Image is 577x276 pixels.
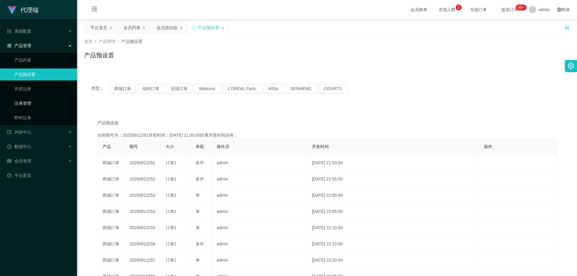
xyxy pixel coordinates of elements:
td: 商城订单 [98,252,125,268]
td: 商城订单 [98,236,125,252]
i: 图标: setting [568,62,574,69]
span: 首页 [84,39,93,44]
span: 多件 [196,177,204,181]
span: 数据中心 [7,144,31,149]
i: 图标: close [142,26,146,30]
span: 产品管理 [7,43,31,48]
span: 操作 [484,144,492,149]
td: 商城订单 [98,187,125,204]
span: 系统配置 [7,29,31,34]
i: 图标: close [109,26,113,30]
td: admin [212,236,307,252]
td: 20250912255 [125,220,161,236]
span: 产品预设置 [121,39,142,44]
h1: 产品预设置 [84,51,114,60]
td: admin [212,171,307,187]
button: COURTS. [319,84,348,93]
span: 订单2 [166,193,176,198]
td: 商城订单 [98,204,125,220]
span: 大小 [166,144,174,149]
i: 图标: sync [191,26,196,30]
span: 内容中心 [7,130,31,135]
td: 20250912251 [125,155,161,171]
span: 订单1 [166,258,176,262]
span: 操作员 [217,144,229,149]
span: / [118,39,119,44]
button: L'ORÉAL Paris. [223,84,262,93]
i: 图标: check-circle-o [7,144,11,149]
a: 即时注单 [14,112,72,124]
button: 兑现订单 [166,84,192,93]
span: 单 [196,209,200,214]
a: 产品预设置 [14,68,72,80]
span: 订单2 [166,209,176,214]
span: 订单2 [166,241,176,246]
i: 图标: appstore-o [7,44,11,48]
td: [DATE] 21:50:00 [307,155,479,171]
span: 单 [196,193,200,198]
td: 商城订单 [98,171,125,187]
div: 会员列表 [124,22,140,33]
h1: 代理端 [20,0,38,20]
i: 图标: unlock [564,24,570,30]
td: [DATE] 22:20:00 [307,252,479,268]
span: / [95,39,96,44]
i: 图标: form [7,29,11,33]
sup: 1181 [516,5,527,11]
a: 开奖记录 [14,83,72,95]
button: 商城订单 [109,84,136,93]
span: 开奖时间 [312,144,329,149]
td: 20250912253 [125,187,161,204]
span: 订单1 [166,177,176,181]
span: 充值订单 [467,8,490,12]
a: 图标: dashboard平台首页 [7,169,72,181]
td: admin [212,187,307,204]
i: 图标: menu-fold [84,0,105,20]
td: admin [212,155,307,171]
td: [DATE] 22:00:00 [307,187,479,204]
td: admin [212,220,307,236]
button: 福利订单 [138,84,164,93]
div: 产品预设置 [198,22,219,33]
td: [DATE] 22:15:00 [307,236,479,252]
span: 单双 [196,144,204,149]
td: 商城订单 [98,155,125,171]
div: 会员加扣款 [157,22,178,33]
td: admin [212,252,307,268]
td: admin [212,204,307,220]
span: 订单1 [166,225,176,230]
td: [DATE] 22:10:00 [307,220,479,236]
span: 在线人数 [436,8,459,12]
span: 产品预设值 [97,120,118,126]
span: 期号 [130,144,138,149]
div: 平台首页 [90,22,107,33]
button: IKEA. [264,84,284,93]
button: SENHENG. [286,84,317,93]
span: 提现订单 [498,8,521,12]
a: 注单管理 [14,97,72,109]
td: 20250912257 [125,252,161,268]
img: logo.9652507e.png [7,6,17,14]
div: 当前期号为：20250912251开奖时间：[DATE] 21:50:00距离开奖时间还有： [97,132,557,138]
span: 多件 [196,241,204,246]
td: 20250912254 [125,204,161,220]
i: 图标: close [221,26,224,30]
i: 图标: profile [7,130,11,134]
span: 产品管理 [99,39,115,44]
span: 单 [196,258,200,262]
i: 图标: close [179,26,183,30]
p: 1 [458,5,460,11]
a: 产品列表 [14,54,72,66]
span: 会员管理 [7,159,31,163]
td: 20250912252 [125,171,161,187]
sup: 1 [456,5,462,11]
i: 图标: table [7,159,11,163]
button: Watsons. [194,84,221,93]
span: 多件 [196,160,204,165]
a: 代理端 [7,7,38,12]
td: 20250912256 [125,236,161,252]
span: 单 [196,225,200,230]
span: 产品 [102,144,111,149]
i: 图标: global [557,8,561,12]
td: 商城订单 [98,220,125,236]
